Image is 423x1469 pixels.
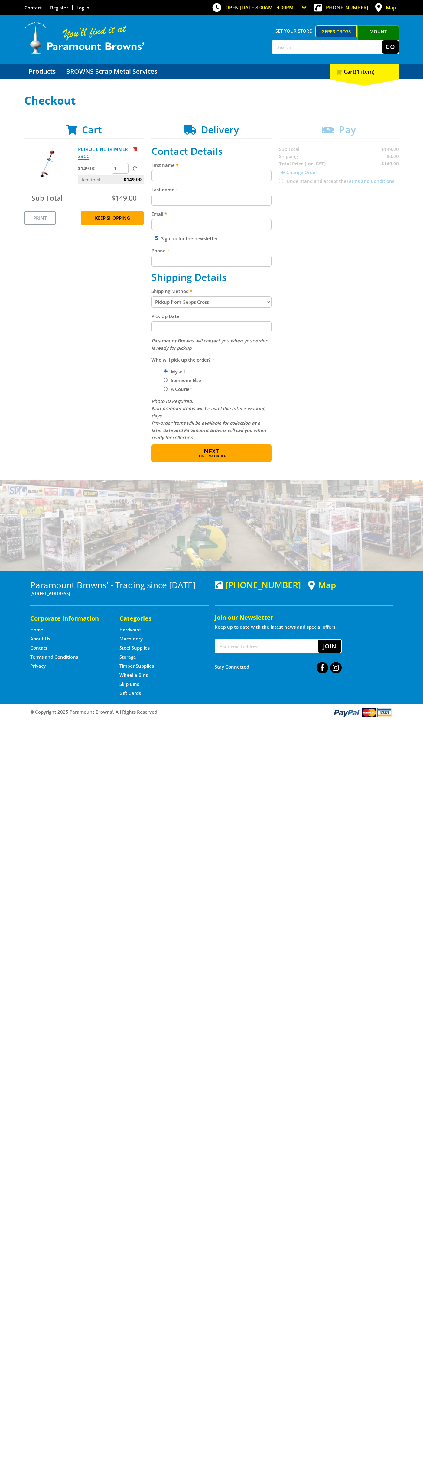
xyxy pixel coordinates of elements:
div: ® Copyright 2025 Paramount Browns'. All Rights Reserved. [24,707,399,718]
span: $149.00 [111,193,137,203]
span: Cart [82,123,102,136]
span: Set your store [272,25,315,36]
img: PETROL LINE TRIMMER 33CC [30,145,66,182]
a: Print [24,211,56,225]
a: Go to the Products page [24,64,60,79]
div: [PHONE_NUMBER] [215,580,301,590]
a: Go to the Steel Supplies page [119,645,150,651]
a: Go to the Contact page [24,5,42,11]
a: Go to the Wheelie Bins page [119,672,148,678]
a: Go to the Home page [30,627,43,633]
a: Go to the Timber Supplies page [119,663,154,669]
a: Go to the Terms and Conditions page [30,654,78,660]
h2: Shipping Details [151,271,272,283]
span: Delivery [201,123,239,136]
a: Go to the Storage page [119,654,136,660]
input: Search [273,40,382,54]
span: $149.00 [124,175,142,184]
div: Stay Connected [215,660,342,674]
input: Please select who will pick up the order. [164,378,168,382]
button: Join [318,640,341,653]
label: Pick Up Date [151,313,272,320]
em: Paramount Browns will contact you when your order is ready for pickup [151,338,267,351]
h5: Corporate Information [30,614,107,623]
input: Please enter your telephone number. [151,256,272,267]
button: Next Confirm order [151,444,272,462]
h1: Checkout [24,95,399,107]
label: Last name [151,186,272,193]
p: $149.00 [78,165,110,172]
span: Confirm order [164,454,259,458]
a: Go to the registration page [50,5,68,11]
a: Go to the Contact page [30,645,47,651]
p: Keep up to date with the latest news and special offers. [215,623,393,631]
span: OPEN [DATE] [225,4,294,11]
input: Please select who will pick up the order. [164,369,168,373]
input: Please select a pick up date. [151,321,272,332]
a: Mount [PERSON_NAME] [357,25,399,48]
label: Shipping Method [151,287,272,295]
a: View a map of Gepps Cross location [308,580,336,590]
a: Go to the BROWNS Scrap Metal Services page [61,64,162,79]
a: Log in [76,5,89,11]
label: Who will pick up the order? [151,356,272,363]
a: Go to the Machinery page [119,636,143,642]
input: Your email address [215,640,318,653]
a: Remove from cart [133,146,137,152]
p: [STREET_ADDRESS] [30,590,209,597]
p: Item total: [78,175,144,184]
input: Please enter your email address. [151,219,272,230]
button: Go [382,40,399,54]
label: Email [151,210,272,218]
input: Please select who will pick up the order. [164,387,168,391]
a: Go to the Privacy page [30,663,46,669]
h5: Categories [119,614,197,623]
img: Paramount Browns' [24,21,145,55]
label: A Courier [169,384,194,394]
a: Go to the About Us page [30,636,50,642]
label: Sign up for the newsletter [161,235,218,242]
span: 8:00am - 4:00pm [255,4,294,11]
span: (1 item) [355,68,375,75]
h2: Contact Details [151,145,272,157]
label: First name [151,161,272,169]
div: Cart [330,64,399,79]
label: Myself [169,366,187,377]
a: Go to the Gift Cards page [119,690,141,696]
a: Gepps Cross [315,25,357,37]
label: Phone [151,247,272,254]
em: Photo ID Required. Non-preorder items will be available after 5 working days Pre-order items will... [151,398,266,440]
a: Go to the Skip Bins page [119,681,139,687]
span: Next [204,447,219,455]
select: Please select a shipping method. [151,296,272,308]
label: Someone Else [169,375,203,385]
h3: Paramount Browns' - Trading since [DATE] [30,580,209,590]
img: PayPal, Mastercard, Visa accepted [333,707,393,718]
a: Keep Shopping [81,211,144,225]
a: Go to the Hardware page [119,627,141,633]
input: Please enter your first name. [151,170,272,181]
input: Please enter your last name. [151,195,272,206]
a: PETROL LINE TRIMMER 33CC [78,146,128,160]
span: Sub Total [31,193,63,203]
h5: Join our Newsletter [215,613,393,622]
